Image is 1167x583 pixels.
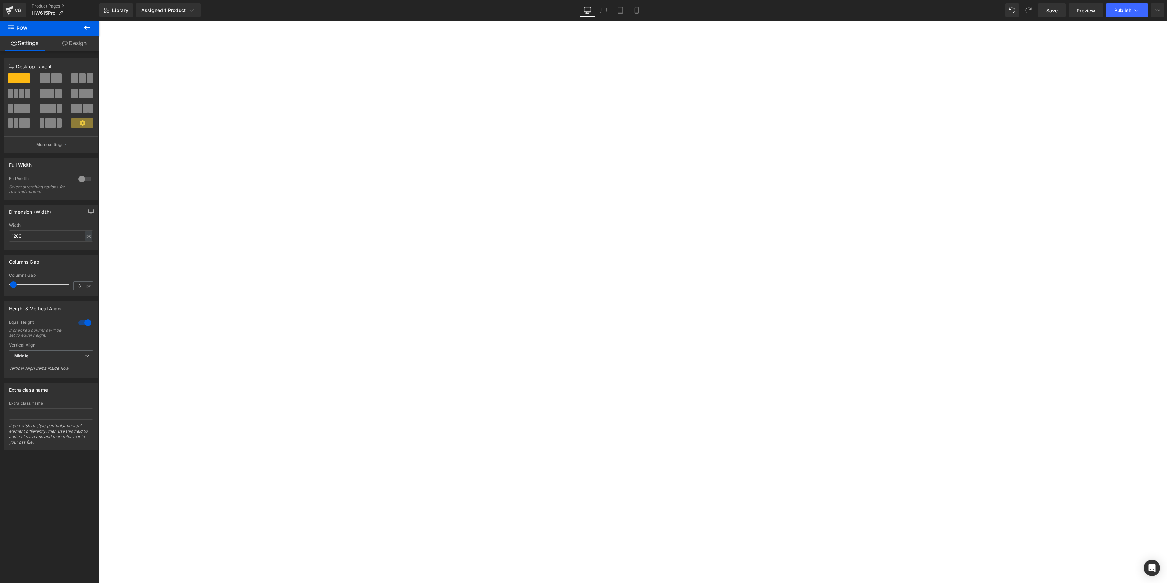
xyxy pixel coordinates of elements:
[32,10,55,16] span: HW615Pro
[1069,3,1103,17] a: Preview
[3,3,26,17] a: v6
[9,158,32,168] div: Full Width
[7,21,75,36] span: Row
[112,7,128,13] span: Library
[9,223,93,228] div: Width
[9,366,93,376] div: Vertical Align items inside Row
[50,36,99,51] a: Design
[1046,7,1058,14] span: Save
[1005,3,1019,17] button: Undo
[1077,7,1095,14] span: Preview
[86,284,92,288] span: px
[1106,3,1148,17] button: Publish
[612,3,628,17] a: Tablet
[9,383,48,393] div: Extra class name
[9,328,70,338] div: If checked columns will be set to equal height.
[36,141,64,148] p: More settings
[9,255,39,265] div: Columns Gap
[1144,560,1160,576] div: Open Intercom Messenger
[9,343,93,348] div: Vertical Align
[9,423,93,449] div: If you wish to style particular content element differently, then use this field to add a class n...
[14,353,28,358] b: Middle
[579,3,596,17] a: Desktop
[9,185,70,194] div: Select stretching options for row and content.
[9,273,93,278] div: Columns Gap
[9,63,93,70] p: Desktop Layout
[596,3,612,17] a: Laptop
[1022,3,1035,17] button: Redo
[32,3,99,9] a: Product Pages
[99,3,133,17] a: New Library
[9,401,93,406] div: Extra class name
[9,320,71,327] div: Equal Height
[4,136,98,152] button: More settings
[9,302,61,311] div: Height & Vertical Align
[9,176,71,183] div: Full Width
[628,3,645,17] a: Mobile
[141,7,195,14] div: Assigned 1 Product
[1114,8,1131,13] span: Publish
[85,231,92,241] div: px
[9,230,93,242] input: auto
[9,205,51,215] div: Dimension (Width)
[14,6,22,15] div: v6
[1151,3,1164,17] button: More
